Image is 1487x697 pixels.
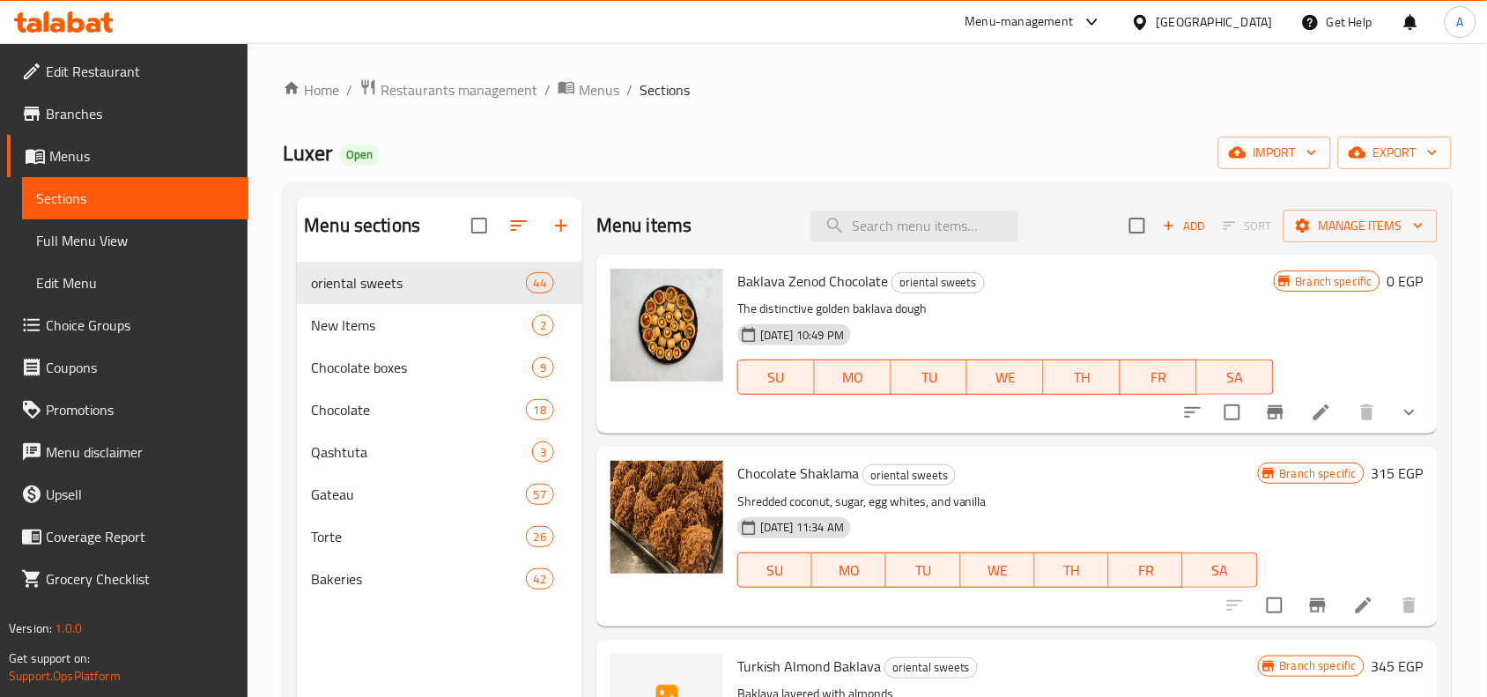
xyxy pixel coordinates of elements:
span: Turkish Almond Baklava [737,653,881,679]
a: Coupons [7,346,248,389]
button: Add section [540,204,582,247]
nav: Menu sections [297,255,582,607]
span: Grocery Checklist [46,568,234,589]
div: Chocolate boxes9 [297,346,582,389]
span: SA [1190,558,1250,583]
div: Chocolate18 [297,389,582,431]
div: oriental sweets44 [297,262,582,304]
span: Promotions [46,399,234,420]
span: Sections [640,79,690,100]
a: Edit Restaurant [7,50,248,93]
li: / [544,79,551,100]
h6: 0 EGP [1387,269,1424,293]
button: SU [737,360,815,395]
a: Branches [7,93,248,135]
div: oriental sweets [862,464,956,486]
span: [DATE] 11:34 AM [753,519,851,536]
span: MO [822,365,884,390]
span: Upsell [46,484,234,505]
li: / [626,79,633,100]
div: Gateau57 [297,473,582,515]
span: TH [1042,558,1102,583]
button: Branch-specific-item [1254,391,1297,434]
span: import [1232,142,1317,164]
span: SU [745,558,805,583]
a: Menus [7,135,248,177]
span: Select to update [1214,394,1251,431]
span: Bakeries [311,568,525,589]
span: Full Menu View [36,230,234,251]
span: SU [745,365,808,390]
span: Coverage Report [46,526,234,547]
span: Add [1160,216,1208,236]
span: 18 [527,402,553,419]
span: Branch specific [1289,273,1380,290]
span: New Items [311,315,532,336]
div: Menu-management [965,11,1074,33]
span: Select to update [1256,587,1293,624]
button: TU [886,552,960,588]
a: Sections [22,177,248,219]
span: 26 [527,529,553,545]
a: Coverage Report [7,515,248,558]
span: Open [339,147,380,162]
span: 57 [527,486,553,503]
a: Choice Groups [7,304,248,346]
a: Home [283,79,339,100]
span: Sections [36,188,234,209]
button: delete [1388,584,1431,627]
span: Chocolate [311,399,525,420]
span: export [1352,142,1438,164]
div: items [526,526,554,547]
div: items [526,568,554,589]
a: Edit menu item [1353,595,1374,616]
h6: 345 EGP [1372,654,1424,678]
img: Chocolate Shaklama [610,461,723,574]
button: FR [1109,552,1183,588]
div: Torte [311,526,525,547]
div: Gateau [311,484,525,505]
button: MO [812,552,886,588]
div: oriental sweets [891,272,985,293]
div: Torte26 [297,515,582,558]
a: Grocery Checklist [7,558,248,600]
span: Menus [49,145,234,167]
div: items [526,272,554,293]
a: Upsell [7,473,248,515]
button: Branch-specific-item [1297,584,1339,627]
div: items [532,315,554,336]
button: sort-choices [1172,391,1214,434]
div: Bakeries42 [297,558,582,600]
span: FR [1116,558,1176,583]
button: FR [1121,360,1197,395]
div: oriental sweets [884,657,978,678]
div: items [526,484,554,505]
span: Branch specific [1273,465,1364,482]
button: delete [1346,391,1388,434]
span: 2 [533,317,553,334]
button: TH [1044,360,1121,395]
span: 3 [533,444,553,461]
span: WE [974,365,1037,390]
a: Edit Menu [22,262,248,304]
span: [DATE] 10:49 PM [753,327,851,344]
span: oriental sweets [885,657,977,678]
div: items [532,357,554,378]
p: Shredded coconut, sugar, egg whites, and vanilla [737,491,1258,513]
span: 44 [527,275,553,292]
button: Manage items [1284,210,1438,242]
span: FR [1128,365,1190,390]
span: SA [1204,365,1267,390]
span: Sort sections [498,204,540,247]
span: WE [968,558,1028,583]
h6: 315 EGP [1372,461,1424,486]
button: WE [961,552,1035,588]
nav: breadcrumb [283,78,1452,101]
p: The distinctive golden baklava dough [737,298,1274,320]
span: 42 [527,571,553,588]
div: items [526,399,554,420]
span: Restaurants management [381,79,537,100]
button: SU [737,552,812,588]
h2: Menu items [596,212,692,239]
span: TU [893,558,953,583]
